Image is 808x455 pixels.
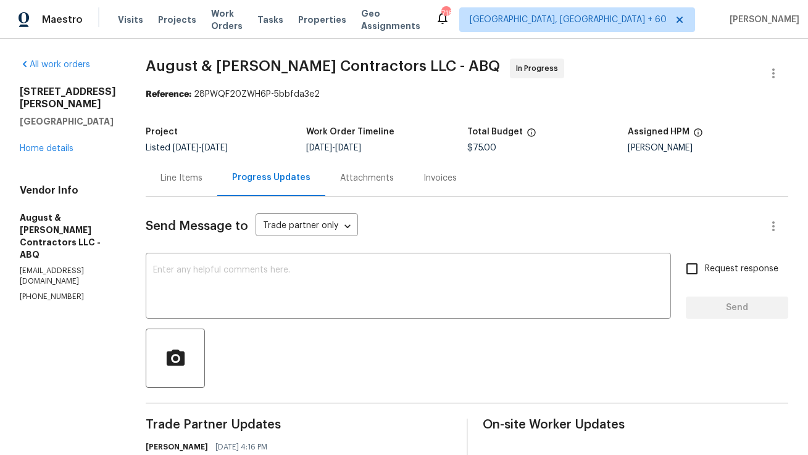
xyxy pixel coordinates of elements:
p: [PHONE_NUMBER] [20,292,116,302]
span: Tasks [257,15,283,24]
a: Home details [20,144,73,153]
div: Invoices [423,172,457,184]
span: [DATE] 4:16 PM [215,441,267,453]
span: [GEOGRAPHIC_DATA], [GEOGRAPHIC_DATA] + 60 [470,14,667,26]
span: Visits [118,14,143,26]
span: On-site Worker Updates [483,419,789,431]
p: [EMAIL_ADDRESS][DOMAIN_NAME] [20,266,116,287]
div: Progress Updates [232,171,310,184]
h6: [PERSON_NAME] [146,441,208,453]
b: Reference: [146,90,191,99]
h5: Total Budget [467,128,523,136]
h5: Work Order Timeline [306,128,394,136]
span: - [306,144,361,152]
span: The total cost of line items that have been proposed by Opendoor. This sum includes line items th... [527,128,536,144]
div: Line Items [160,172,202,184]
span: [DATE] [306,144,332,152]
span: Projects [158,14,196,26]
h5: Assigned HPM [628,128,689,136]
h4: Vendor Info [20,184,116,197]
div: Attachments [340,172,394,184]
div: Trade partner only [256,216,358,237]
div: 28PWQF20ZWH6P-5bbfda3e2 [146,88,788,100]
span: $75.00 [467,144,496,152]
span: [PERSON_NAME] [725,14,799,26]
span: Geo Assignments [361,7,420,32]
span: [DATE] [173,144,199,152]
span: Maestro [42,14,83,26]
span: Work Orders [211,7,243,32]
span: Listed [146,144,228,152]
div: [PERSON_NAME] [628,144,788,152]
span: Send Message to [146,220,248,232]
span: In Progress [516,62,563,75]
div: 718 [441,7,450,20]
span: Properties [298,14,346,26]
span: Request response [705,263,778,276]
h5: Project [146,128,178,136]
span: [DATE] [335,144,361,152]
span: Trade Partner Updates [146,419,452,431]
h5: August & [PERSON_NAME] Contractors LLC - ABQ [20,211,116,261]
span: [DATE] [202,144,228,152]
span: - [173,144,228,152]
span: August & [PERSON_NAME] Contractors LLC - ABQ [146,59,500,73]
span: The hpm assigned to this work order. [693,128,703,144]
a: All work orders [20,60,90,69]
h2: [STREET_ADDRESS][PERSON_NAME] [20,86,116,110]
h5: [GEOGRAPHIC_DATA] [20,115,116,128]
